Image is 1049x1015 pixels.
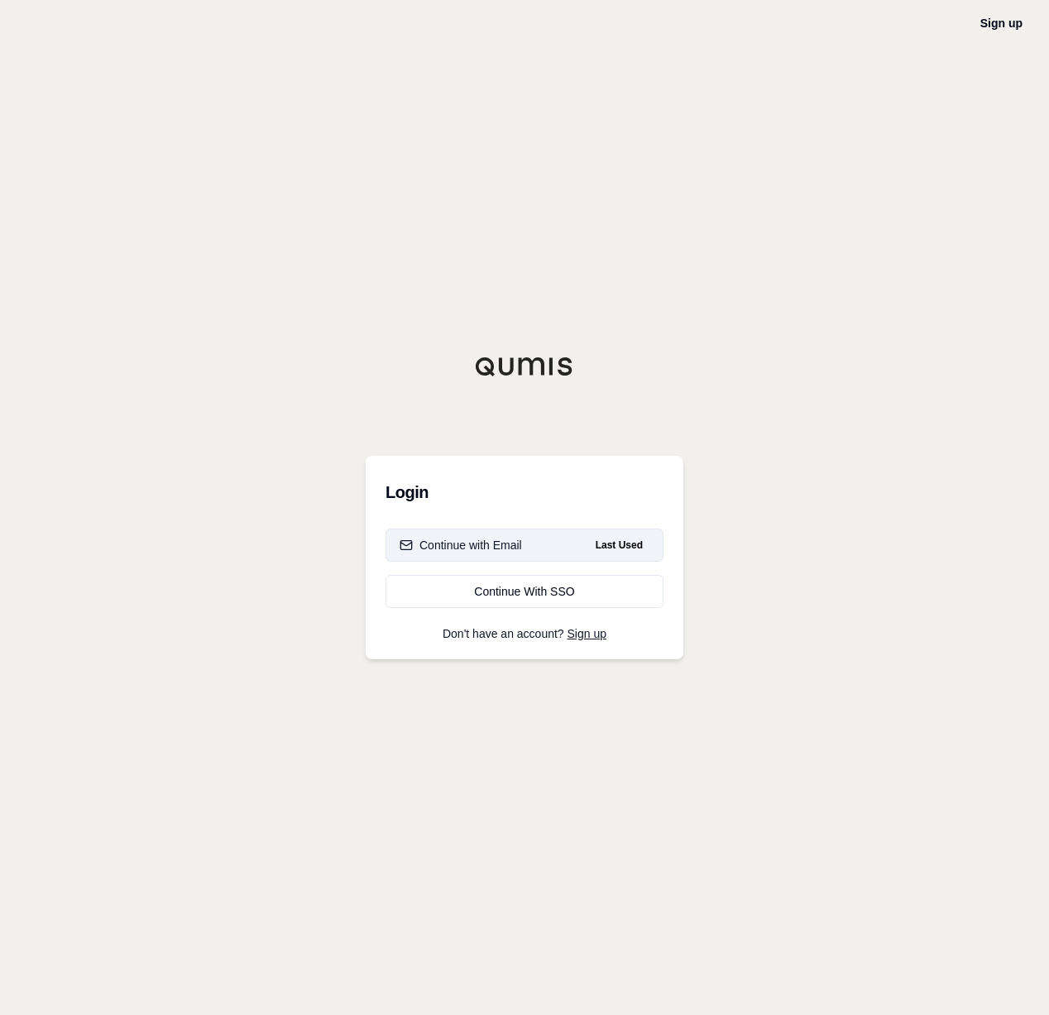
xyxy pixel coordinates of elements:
span: Last Used [589,535,649,555]
div: Continue with Email [400,537,522,553]
p: Don't have an account? [386,628,663,639]
a: Continue With SSO [386,575,663,608]
div: Continue With SSO [400,583,649,600]
img: Qumis [475,357,574,376]
h3: Login [386,476,663,509]
a: Sign up [980,17,1023,30]
button: Continue with EmailLast Used [386,529,663,562]
a: Sign up [568,627,606,640]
